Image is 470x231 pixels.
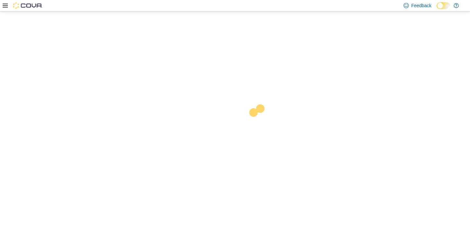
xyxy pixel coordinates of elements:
input: Dark Mode [437,2,450,9]
img: Cova [13,2,43,9]
span: Feedback [411,2,431,9]
img: cova-loader [235,99,284,149]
